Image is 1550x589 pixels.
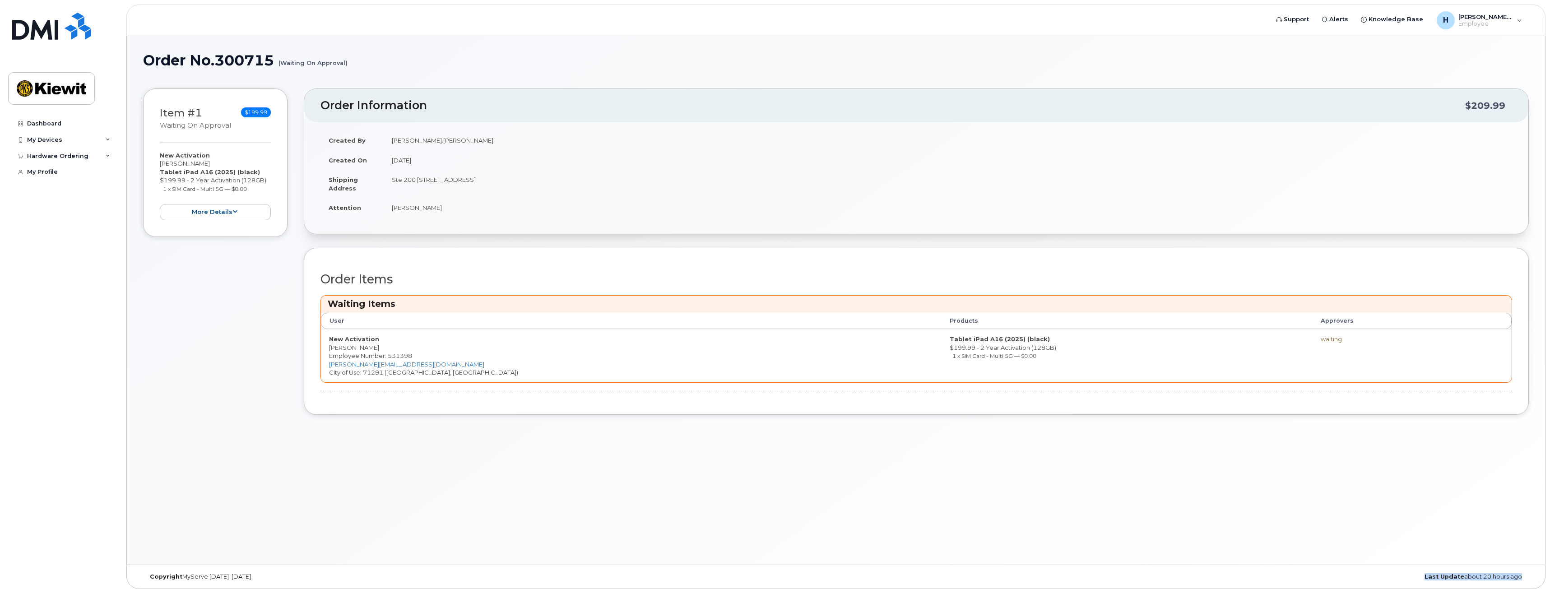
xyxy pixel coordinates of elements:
strong: Created On [329,157,367,164]
th: User [321,313,942,329]
div: about 20 hours ago [1067,573,1529,580]
div: [PERSON_NAME] $199.99 - 2 Year Activation (128GB) [160,151,271,221]
td: $199.99 - 2 Year Activation (128GB) [942,329,1313,382]
iframe: Messenger Launcher [1511,550,1543,582]
strong: Created By [329,137,366,144]
strong: Tablet iPad A16 (2025) (black) [160,168,260,176]
h3: Waiting Items [328,298,1505,310]
div: waiting [1321,335,1453,343]
th: Approvers [1313,313,1461,329]
strong: Last Update [1425,573,1464,580]
td: [PERSON_NAME] City of Use: 71291 ([GEOGRAPHIC_DATA], [GEOGRAPHIC_DATA]) [321,329,942,382]
td: Ste 200 [STREET_ADDRESS] [384,170,1512,198]
td: [PERSON_NAME] [384,198,1512,218]
div: $209.99 [1465,97,1505,114]
small: 1 x SIM Card - Multi 5G — $0.00 [952,352,1036,359]
h2: Order Information [320,99,1465,112]
h3: Item #1 [160,107,231,130]
span: Employee Number: 531398 [329,352,412,359]
h2: Order Items [320,273,1512,286]
strong: Attention [329,204,361,211]
small: 1 x SIM Card - Multi 5G — $0.00 [163,186,247,192]
strong: Tablet iPad A16 (2025) (black) [950,335,1050,343]
h1: Order No.300715 [143,52,1529,68]
strong: New Activation [160,152,210,159]
a: [PERSON_NAME][EMAIL_ADDRESS][DOMAIN_NAME] [329,361,484,368]
small: (Waiting On Approval) [278,52,348,66]
small: Waiting On Approval [160,121,231,130]
strong: New Activation [329,335,379,343]
button: more details [160,204,271,221]
th: Products [942,313,1313,329]
span: $199.99 [241,107,271,117]
td: [PERSON_NAME].[PERSON_NAME] [384,130,1512,150]
div: MyServe [DATE]–[DATE] [143,573,605,580]
strong: Shipping Address [329,176,358,192]
strong: Copyright [150,573,182,580]
td: [DATE] [384,150,1512,170]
